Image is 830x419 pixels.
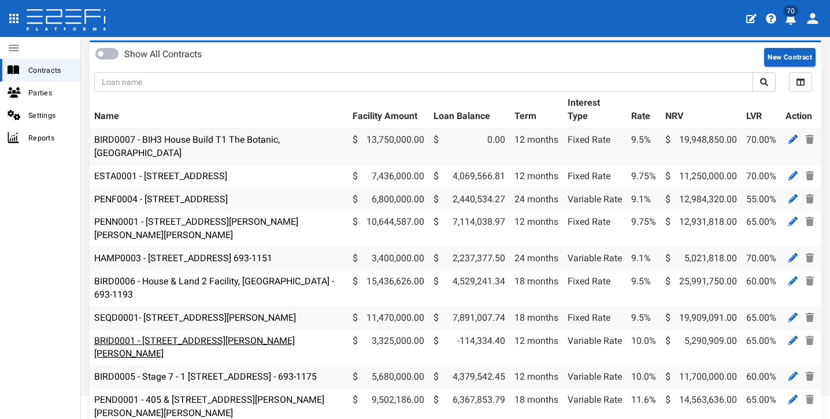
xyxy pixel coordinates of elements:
[94,253,272,264] a: HAMP0003 - [STREET_ADDRESS] 693-1151
[348,165,429,188] td: 7,436,000.00
[510,92,563,128] th: Term
[510,270,563,306] td: 18 months
[94,216,298,240] a: PENN0001 - [STREET_ADDRESS][PERSON_NAME][PERSON_NAME][PERSON_NAME]
[94,134,280,158] a: BIRD0007 - BIH3 House Build T1 The Botanic, [GEOGRAPHIC_DATA]
[764,48,816,66] button: New Contract
[563,329,627,366] td: Variable Rate
[563,247,627,270] td: Variable Rate
[94,312,296,323] a: SEQD0001- [STREET_ADDRESS][PERSON_NAME]
[510,306,563,329] td: 18 months
[661,165,742,188] td: 11,250,000.00
[742,188,781,211] td: 55.00%
[429,128,510,165] td: 0.00
[348,270,429,306] td: 15,436,626.00
[429,188,510,211] td: 2,440,534.27
[563,188,627,211] td: Variable Rate
[94,276,334,300] a: BIRD0006 - House & Land 2 Facility, [GEOGRAPHIC_DATA] - 693-1193
[742,306,781,329] td: 65.00%
[742,128,781,165] td: 70.00%
[563,366,627,389] td: Variable Rate
[563,270,627,306] td: Fixed Rate
[661,366,742,389] td: 11,700,000.00
[742,247,781,270] td: 70.00%
[627,188,661,211] td: 9.1%
[742,366,781,389] td: 60.00%
[563,211,627,247] td: Fixed Rate
[429,165,510,188] td: 4,069,566.81
[803,192,817,206] a: Delete Contract
[348,128,429,165] td: 13,750,000.00
[627,329,661,366] td: 10.0%
[781,92,821,128] th: Action
[90,92,348,128] th: Name
[429,270,510,306] td: 4,529,241.34
[661,128,742,165] td: 19,948,850.00
[429,211,510,247] td: 7,114,038.97
[661,92,742,128] th: NRV
[803,214,817,229] a: Delete Contract
[627,366,661,389] td: 10.0%
[661,211,742,247] td: 12,931,818.00
[94,394,324,418] a: PEND0001 - 405 & [STREET_ADDRESS][PERSON_NAME][PERSON_NAME][PERSON_NAME]
[28,131,71,144] span: Reports
[94,335,295,359] a: BRID0001 - [STREET_ADDRESS][PERSON_NAME][PERSON_NAME]
[510,211,563,247] td: 12 months
[661,270,742,306] td: 25,991,750.00
[563,128,627,165] td: Fixed Rate
[510,329,563,366] td: 12 months
[348,188,429,211] td: 6,800,000.00
[28,64,71,77] span: Contracts
[803,132,817,147] a: Delete Contract
[28,109,71,122] span: Settings
[94,371,317,382] a: BIRD0005 - Stage 7 - 1 [STREET_ADDRESS] - 693-1175
[803,310,817,325] a: Delete Contract
[627,211,661,247] td: 9.75%
[429,306,510,329] td: 7,891,007.74
[742,329,781,366] td: 65.00%
[661,329,742,366] td: 5,290,909.00
[429,329,510,366] td: -114,334.40
[803,274,817,288] a: Delete Contract
[661,306,742,329] td: 19,909,091.00
[348,211,429,247] td: 10,644,587.00
[742,270,781,306] td: 60.00%
[627,247,661,270] td: 9.1%
[510,366,563,389] td: 12 months
[94,194,228,205] a: PENF0004 - [STREET_ADDRESS]
[348,92,429,128] th: Facility Amount
[742,211,781,247] td: 65.00%
[348,329,429,366] td: 3,325,000.00
[627,306,661,329] td: 9.5%
[563,92,627,128] th: Interest Type
[803,169,817,183] a: Delete Contract
[661,247,742,270] td: 5,021,818.00
[429,92,510,128] th: Loan Balance
[627,165,661,188] td: 9.75%
[429,247,510,270] td: 2,237,377.50
[510,188,563,211] td: 24 months
[348,366,429,389] td: 5,680,000.00
[563,306,627,329] td: Fixed Rate
[510,165,563,188] td: 12 months
[803,392,817,407] a: Delete Contract
[348,306,429,329] td: 11,470,000.00
[348,247,429,270] td: 3,400,000.00
[803,369,817,384] a: Delete Contract
[742,165,781,188] td: 70.00%
[661,188,742,211] td: 12,984,320.00
[627,270,661,306] td: 9.5%
[627,128,661,165] td: 9.5%
[28,86,71,99] span: Parties
[94,72,753,92] input: Loan name
[563,165,627,188] td: Fixed Rate
[742,92,781,128] th: LVR
[510,128,563,165] td: 12 months
[627,92,661,128] th: Rate
[803,333,817,348] a: Delete Contract
[803,251,817,265] a: Delete Contract
[94,170,227,181] a: ESTA0001 - [STREET_ADDRESS]
[429,366,510,389] td: 4,379,542.45
[124,48,202,61] label: Show All Contracts
[510,247,563,270] td: 24 months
